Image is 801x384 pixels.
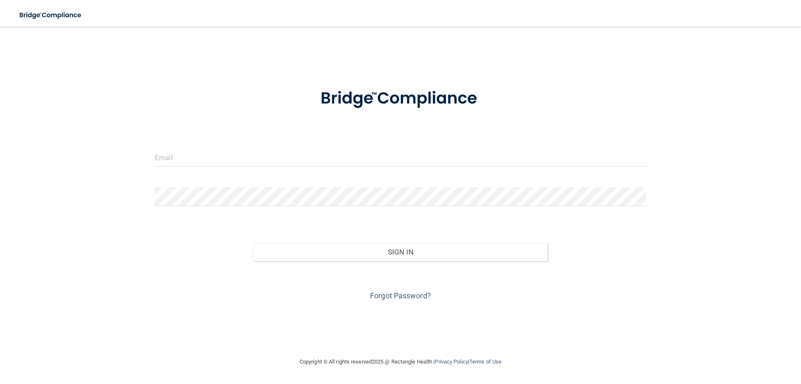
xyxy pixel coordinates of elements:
[13,7,89,24] img: bridge_compliance_login_screen.278c3ca4.svg
[469,359,501,365] a: Terms of Use
[253,243,548,261] button: Sign In
[155,148,646,167] input: Email
[303,77,498,120] img: bridge_compliance_login_screen.278c3ca4.svg
[435,359,468,365] a: Privacy Policy
[248,348,553,375] div: Copyright © All rights reserved 2025 @ Rectangle Health | |
[370,291,431,300] a: Forgot Password?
